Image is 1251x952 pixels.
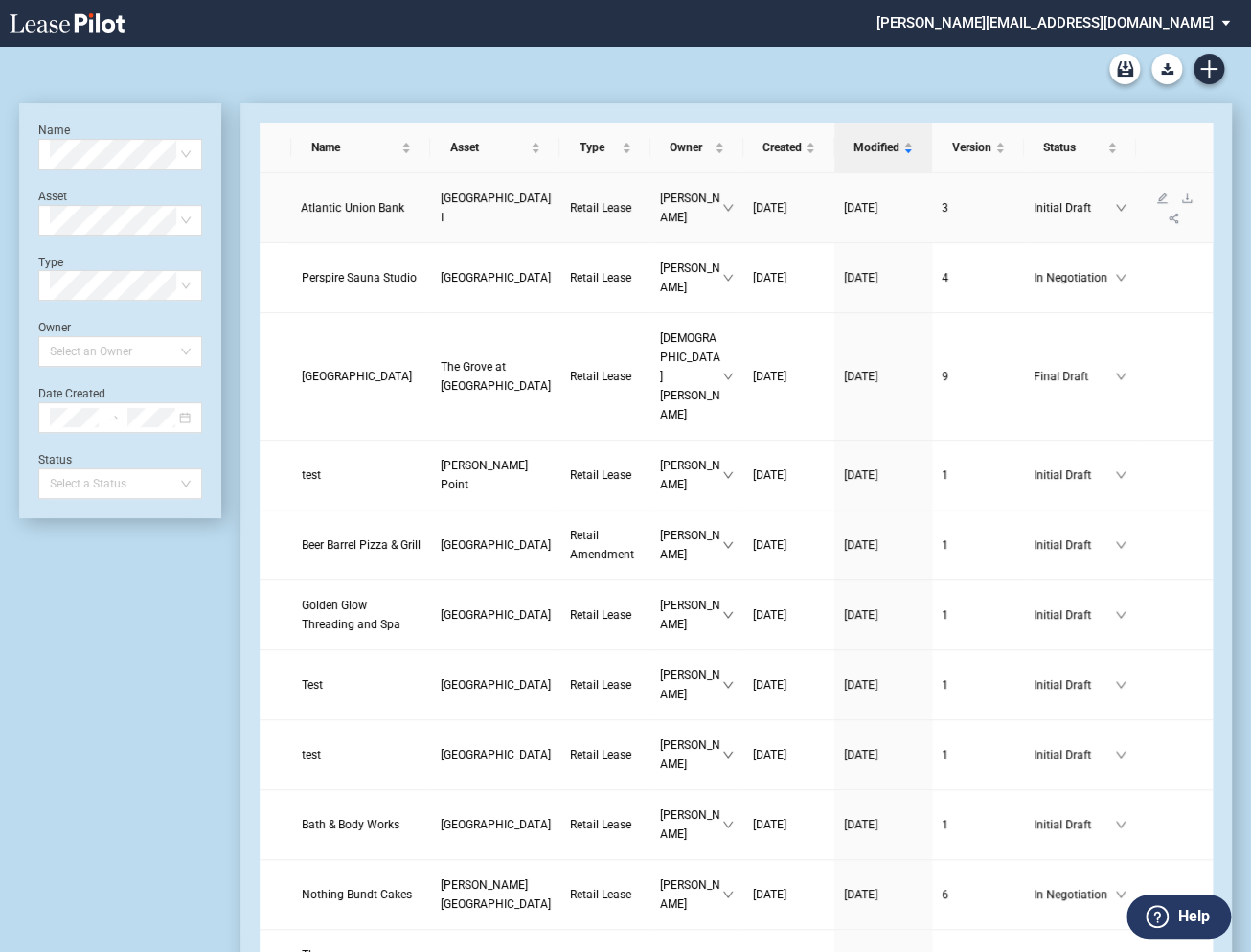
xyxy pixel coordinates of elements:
span: down [722,819,734,830]
a: [GEOGRAPHIC_DATA] [440,605,550,624]
a: 3 [942,198,1014,217]
a: Archive [1109,54,1140,84]
span: Pickerington Square [440,678,550,691]
a: 1 [942,815,1014,834]
span: Type [579,138,617,157]
span: [DATE] [844,608,877,622]
span: Nothing Bundt Cakes [301,888,411,901]
span: Cross Creek [440,818,550,831]
span: [DATE] [753,818,786,831]
span: [DATE] [844,538,877,552]
span: [DATE] [844,678,877,691]
a: Test [301,675,421,694]
span: down [1115,749,1126,760]
span: down [1115,819,1126,830]
span: Initial Draft [1034,198,1115,217]
span: 1 [942,748,948,761]
span: [DATE] [844,748,877,761]
span: Easton Square [440,538,550,552]
span: [PERSON_NAME] [660,526,723,564]
span: Retail Lease [569,370,630,383]
span: Perspire Sauna Studio [301,271,416,284]
span: Retail Lease [569,271,630,284]
span: Beer Barrel Pizza & Grill [301,538,420,552]
a: [DATE] [844,745,922,764]
span: Retail Lease [569,201,630,215]
span: Initial Draft [1034,465,1115,485]
a: [PERSON_NAME][GEOGRAPHIC_DATA] [440,875,550,914]
label: Owner [38,321,71,334]
span: down [1115,371,1126,382]
span: Atlantic Union Bank [301,201,403,215]
span: Retail Lease [569,748,630,761]
span: down [722,679,734,691]
span: Hartwell Village [440,878,550,911]
a: [DATE] [753,815,825,834]
a: Beer Barrel Pizza & Grill [301,535,421,555]
span: Status [1043,138,1103,157]
a: [DATE] [753,885,825,904]
a: 6 [942,885,1014,904]
a: test [301,465,421,485]
span: down [1115,679,1126,691]
a: [DATE] [844,465,922,485]
span: [DATE] [844,271,877,284]
a: [GEOGRAPHIC_DATA] [440,745,550,764]
span: swap-right [106,411,120,424]
span: [DATE] [753,538,786,552]
a: Retail Lease [569,675,640,694]
span: Retail Lease [569,468,630,482]
a: [DATE] [844,268,922,287]
a: Retail Lease [569,885,640,904]
a: [DATE] [753,535,825,555]
span: down [1115,609,1126,621]
a: Retail Lease [569,745,640,764]
th: Created [743,123,834,173]
span: edit [1156,193,1168,204]
label: Help [1177,904,1209,929]
span: [DATE] [844,370,877,383]
th: Modified [834,123,932,173]
span: down [1115,202,1126,214]
span: [DATE] [844,468,877,482]
span: [DATE] [753,370,786,383]
a: [GEOGRAPHIC_DATA] [440,268,550,287]
a: [DATE] [753,675,825,694]
span: [DATE] [753,748,786,761]
span: to [106,411,120,424]
th: Asset [430,123,559,173]
span: [DATE] [753,678,786,691]
span: [DATE] [753,608,786,622]
a: The Grove at [GEOGRAPHIC_DATA] [440,357,550,396]
a: Retail Lease [569,605,640,624]
span: Retail Amendment [569,529,633,561]
span: Retail Lease [569,818,630,831]
span: down [1115,272,1126,283]
span: [DATE] [753,201,786,215]
a: Golden Glow Threading and Spa [301,596,421,634]
span: down [722,371,734,382]
label: Date Created [38,387,105,400]
a: [DATE] [844,885,922,904]
span: download [1181,193,1193,204]
a: [DATE] [844,198,922,217]
span: down [1115,539,1126,551]
span: [DATE] [844,818,877,831]
span: [DATE] [753,271,786,284]
span: down [1115,469,1126,481]
label: Status [38,453,72,466]
button: Download Blank Form [1151,54,1182,84]
span: [PERSON_NAME] [660,875,723,914]
md-menu: Download Blank Form List [1146,54,1188,84]
a: Retail Lease [569,198,640,217]
span: Easton Square [440,748,550,761]
span: test [301,748,320,761]
a: edit [1149,192,1174,205]
span: [PERSON_NAME] [660,666,723,704]
span: [PERSON_NAME] [660,805,723,844]
span: Modified [853,138,899,157]
span: Initial Draft [1034,535,1115,555]
a: [DATE] [844,815,922,834]
a: Bath & Body Works [301,815,421,834]
span: [DATE] [844,888,877,901]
